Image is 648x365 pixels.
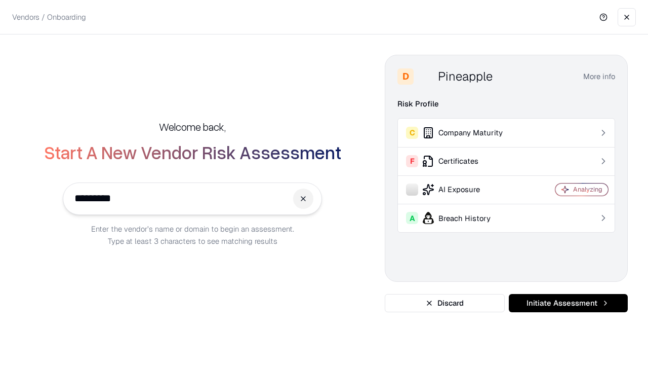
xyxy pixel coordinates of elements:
[397,68,414,85] div: D
[385,294,505,312] button: Discard
[573,185,602,194] div: Analyzing
[12,12,86,22] p: Vendors / Onboarding
[418,68,434,85] img: Pineapple
[406,184,526,196] div: AI Exposure
[406,155,526,167] div: Certificates
[397,98,615,110] div: Risk Profile
[509,294,628,312] button: Initiate Assessment
[583,67,615,86] button: More info
[406,155,418,167] div: F
[406,212,418,224] div: A
[91,223,294,247] p: Enter the vendor’s name or domain to begin an assessment. Type at least 3 characters to see match...
[406,127,526,139] div: Company Maturity
[406,212,526,224] div: Breach History
[44,142,341,162] h2: Start A New Vendor Risk Assessment
[438,68,493,85] div: Pineapple
[406,127,418,139] div: C
[159,120,226,134] h5: Welcome back,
